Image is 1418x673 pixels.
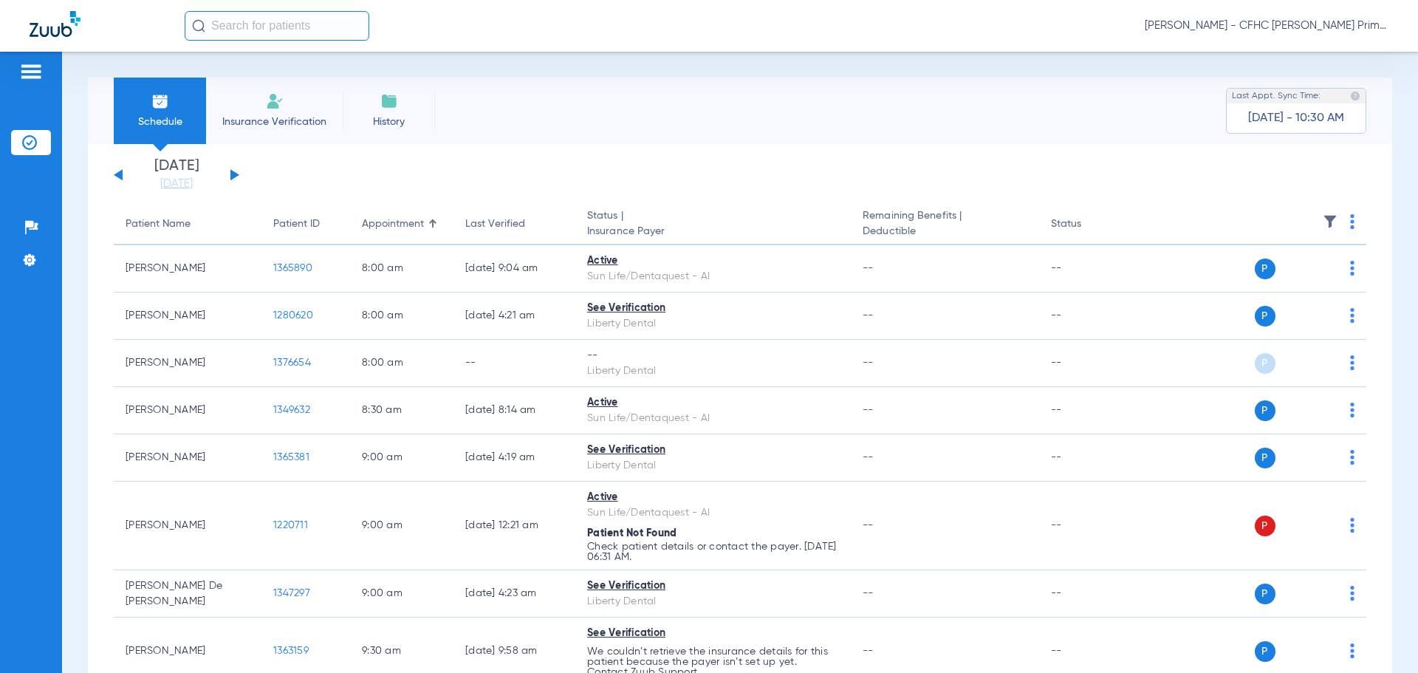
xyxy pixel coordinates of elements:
[453,340,575,387] td: --
[273,358,311,368] span: 1376654
[126,216,191,232] div: Patient Name
[863,588,874,598] span: --
[273,216,338,232] div: Patient ID
[1039,204,1139,245] th: Status
[1255,516,1275,536] span: P
[1255,584,1275,604] span: P
[362,216,424,232] div: Appointment
[587,490,839,505] div: Active
[1350,91,1360,101] img: last sync help info
[132,159,221,191] li: [DATE]
[273,310,313,321] span: 1280620
[273,520,308,530] span: 1220711
[1232,89,1321,103] span: Last Appt. Sync Time:
[350,570,453,618] td: 9:00 AM
[114,340,261,387] td: [PERSON_NAME]
[350,387,453,434] td: 8:30 AM
[453,293,575,340] td: [DATE] 4:21 AM
[19,63,43,81] img: hamburger-icon
[114,293,261,340] td: [PERSON_NAME]
[1039,387,1139,434] td: --
[587,316,839,332] div: Liberty Dental
[350,482,453,570] td: 9:00 AM
[114,387,261,434] td: [PERSON_NAME]
[1255,400,1275,421] span: P
[863,646,874,656] span: --
[587,443,839,458] div: See Verification
[1039,570,1139,618] td: --
[217,115,332,129] span: Insurance Verification
[1039,434,1139,482] td: --
[863,405,874,415] span: --
[114,482,261,570] td: [PERSON_NAME]
[1039,245,1139,293] td: --
[350,245,453,293] td: 8:00 AM
[192,19,205,33] img: Search Icon
[465,216,525,232] div: Last Verified
[575,204,851,245] th: Status |
[125,115,195,129] span: Schedule
[587,411,839,426] div: Sun Life/Dentaquest - AI
[1323,214,1337,229] img: filter.svg
[587,578,839,594] div: See Verification
[1039,340,1139,387] td: --
[273,263,312,273] span: 1365890
[1039,482,1139,570] td: --
[453,482,575,570] td: [DATE] 12:21 AM
[114,570,261,618] td: [PERSON_NAME] De [PERSON_NAME]
[851,204,1038,245] th: Remaining Benefits |
[587,269,839,284] div: Sun Life/Dentaquest - AI
[465,216,564,232] div: Last Verified
[30,11,81,37] img: Zuub Logo
[273,216,320,232] div: Patient ID
[587,458,839,474] div: Liberty Dental
[453,434,575,482] td: [DATE] 4:19 AM
[587,505,839,521] div: Sun Life/Dentaquest - AI
[1350,518,1354,533] img: group-dot-blue.svg
[350,340,453,387] td: 8:00 AM
[1255,353,1275,374] span: P
[1350,261,1354,276] img: group-dot-blue.svg
[114,245,261,293] td: [PERSON_NAME]
[863,224,1027,239] span: Deductible
[185,11,369,41] input: Search for patients
[1344,602,1418,673] iframe: Chat Widget
[1350,214,1354,229] img: group-dot-blue.svg
[587,528,677,539] span: Patient Not Found
[114,434,261,482] td: [PERSON_NAME]
[587,594,839,609] div: Liberty Dental
[1145,18,1388,33] span: [PERSON_NAME] - CFHC [PERSON_NAME] Primary Care Dental
[1350,355,1354,370] img: group-dot-blue.svg
[587,348,839,363] div: --
[273,588,310,598] span: 1347297
[1255,259,1275,279] span: P
[863,358,874,368] span: --
[362,216,442,232] div: Appointment
[587,253,839,269] div: Active
[273,452,309,462] span: 1365381
[1255,641,1275,662] span: P
[350,434,453,482] td: 9:00 AM
[863,452,874,462] span: --
[350,293,453,340] td: 8:00 AM
[587,542,839,562] p: Check patient details or contact the payer. [DATE] 06:31 AM.
[266,92,284,110] img: Manual Insurance Verification
[1350,308,1354,323] img: group-dot-blue.svg
[132,177,221,191] a: [DATE]
[354,115,424,129] span: History
[587,301,839,316] div: See Verification
[1255,306,1275,327] span: P
[1350,450,1354,465] img: group-dot-blue.svg
[273,405,310,415] span: 1349632
[1248,111,1344,126] span: [DATE] - 10:30 AM
[587,224,839,239] span: Insurance Payer
[863,263,874,273] span: --
[1039,293,1139,340] td: --
[587,395,839,411] div: Active
[1255,448,1275,468] span: P
[453,570,575,618] td: [DATE] 4:23 AM
[151,92,169,110] img: Schedule
[453,245,575,293] td: [DATE] 9:04 AM
[126,216,250,232] div: Patient Name
[863,520,874,530] span: --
